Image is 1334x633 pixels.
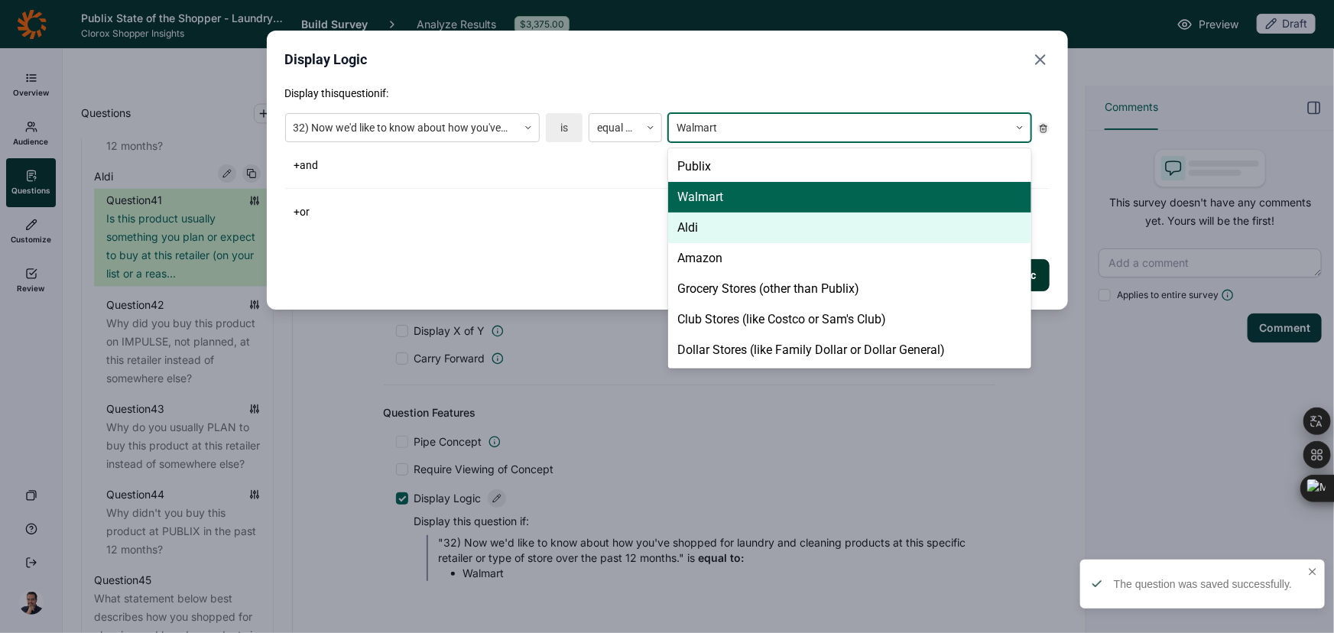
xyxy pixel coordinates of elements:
[668,304,1031,335] div: Club Stores (like Costco or Sam's Club)
[1031,49,1050,70] button: Close
[285,49,368,70] h2: Display Logic
[1114,576,1302,592] div: The question was saved successfully.
[668,274,1031,304] div: Grocery Stores (other than Publix)
[285,86,1050,101] p: Display this question if:
[668,182,1031,213] div: Walmart
[668,335,1031,365] div: Dollar Stores (like Family Dollar or Dollar General)
[668,243,1031,274] div: Amazon
[546,113,583,142] div: is
[668,213,1031,243] div: Aldi
[285,154,328,176] button: +and
[1037,122,1050,135] div: Remove
[285,201,320,222] button: +or
[668,151,1031,182] div: Publix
